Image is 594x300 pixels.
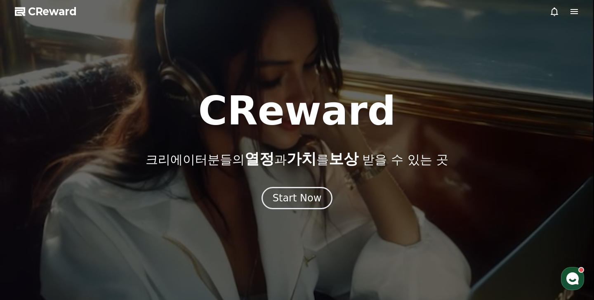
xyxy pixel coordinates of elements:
[198,91,396,131] h1: CReward
[262,187,333,209] button: Start Now
[26,244,31,250] span: 홈
[287,150,316,167] span: 가치
[262,195,333,203] a: Start Now
[28,5,77,18] span: CReward
[273,191,322,205] div: Start Now
[146,151,448,167] p: 크리에이터분들의 과 를 받을 수 있는 곳
[15,5,77,18] a: CReward
[127,244,137,250] span: 설정
[245,150,274,167] span: 열정
[106,231,158,252] a: 설정
[329,150,358,167] span: 보상
[75,244,85,251] span: 대화
[2,231,54,252] a: 홈
[54,231,106,252] a: 대화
